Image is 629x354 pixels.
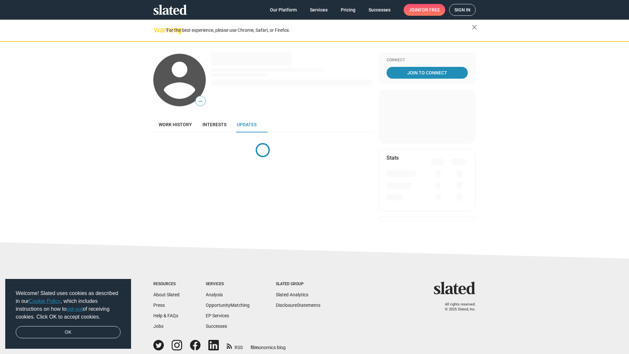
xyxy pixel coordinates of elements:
div: Services [206,282,250,287]
a: RSS [227,341,243,351]
a: Help & FAQs [153,313,178,318]
a: Work history [153,117,197,132]
span: Welcome! Slated uses cookies as described in our , which includes instructions on how to of recei... [16,289,121,321]
a: About Slated [153,292,180,297]
span: Updates [237,122,257,127]
a: Analysis [206,292,223,297]
div: cookieconsent [5,279,131,349]
a: Updates [232,117,262,132]
a: Pricing [335,4,361,16]
a: Interests [197,117,232,132]
div: Slated Group [276,282,320,287]
span: Services [310,4,328,16]
a: OpportunityMatching [206,303,250,308]
span: Successes [369,4,391,16]
a: Services [305,4,333,16]
a: Cookie Policy [29,298,61,304]
span: Pricing [341,4,355,16]
span: Sign in [454,4,470,15]
span: film [251,345,258,350]
mat-icon: warning [154,26,162,34]
mat-icon: close [470,23,478,31]
div: Connect [387,58,468,63]
a: Jobs [153,324,163,329]
span: Work history [159,122,192,127]
a: Our Platform [265,4,302,16]
a: filmonomics blog [251,339,286,351]
a: DisclosureStatements [276,303,320,308]
span: Interests [202,122,226,127]
a: dismiss cookie message [16,326,121,339]
a: Successes [363,4,396,16]
span: Our Platform [270,4,297,16]
span: Join To Connect [388,67,467,79]
a: Sign in [449,4,476,16]
mat-card-title: Stats [387,154,399,161]
span: — [196,97,205,106]
a: Successes [206,324,227,329]
p: All rights reserved. © 2025 Slated, Inc. [438,302,476,312]
a: opt-out [67,306,83,312]
a: Slated Analytics [276,292,308,297]
span: for free [419,4,440,16]
a: Joinfor free [404,4,445,16]
a: Press [153,303,165,308]
div: Resources [153,282,180,287]
span: Join [409,4,440,16]
a: Join To Connect [387,67,468,79]
a: EP Services [206,313,229,318]
div: For the best experience, please use Chrome, Safari, or Firefox. [166,26,472,35]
